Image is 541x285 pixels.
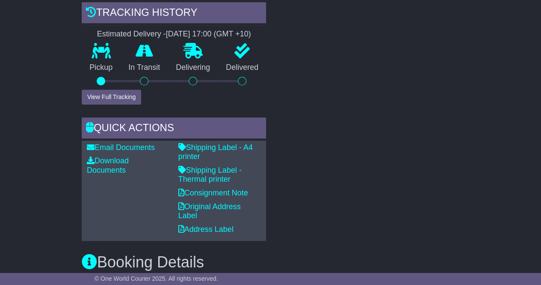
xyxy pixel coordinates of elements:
a: Shipping Label - A4 printer [178,143,253,161]
p: Delivering [168,63,218,72]
span: © One World Courier 2025. All rights reserved. [95,275,218,282]
a: Address Label [178,225,234,234]
a: Consignment Note [178,189,248,197]
a: Shipping Label - Thermal printer [178,166,242,184]
h3: Booking Details [82,254,459,271]
div: [DATE] 17:00 (GMT +10) [166,30,251,39]
div: Estimated Delivery - [82,30,266,39]
p: In Transit [121,63,168,72]
a: Download Documents [87,156,129,174]
p: Pickup [82,63,121,72]
div: Tracking history [82,2,266,25]
button: View Full Tracking [82,90,141,105]
a: Email Documents [87,143,155,152]
a: Original Address Label [178,202,241,220]
p: Delivered [218,63,266,72]
div: Quick Actions [82,117,266,141]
